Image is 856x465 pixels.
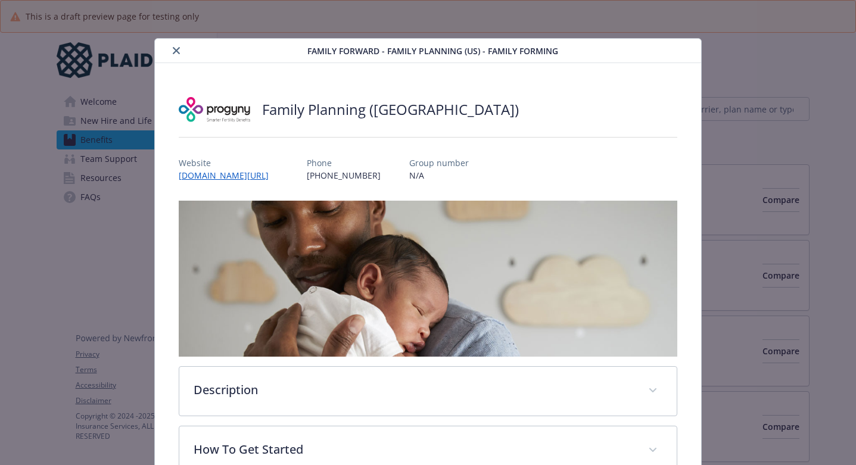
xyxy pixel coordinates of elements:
img: banner [179,201,678,357]
p: [PHONE_NUMBER] [307,169,381,182]
h2: Family Planning ([GEOGRAPHIC_DATA]) [262,99,519,120]
div: Description [179,367,677,416]
span: Family Forward - Family Planning (US) - Family Forming [307,45,558,57]
p: Phone [307,157,381,169]
p: How To Get Started [194,441,634,458]
p: Group number [409,157,469,169]
p: Description [194,381,634,399]
p: N/A [409,169,469,182]
a: [DOMAIN_NAME][URL] [179,170,278,181]
button: close [169,43,183,58]
p: Website [179,157,278,169]
img: Progyny [179,92,250,127]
